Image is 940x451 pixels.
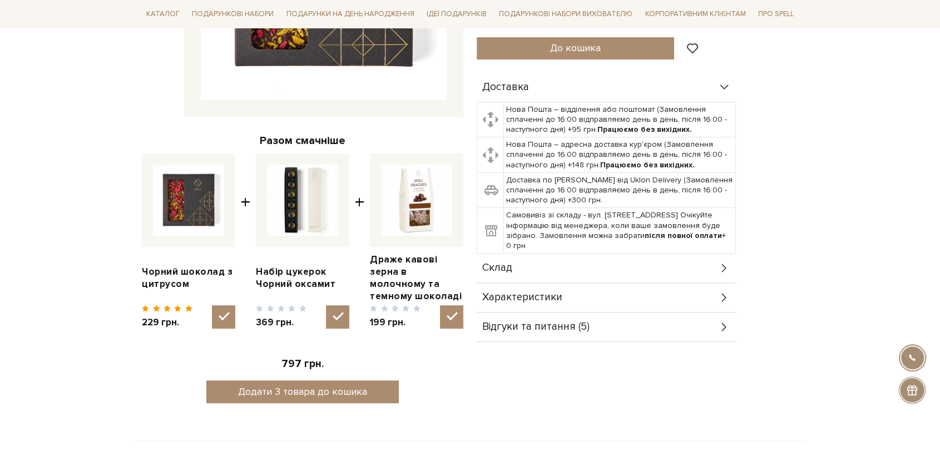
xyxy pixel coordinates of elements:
a: Корпоративним клієнтам [641,4,750,23]
a: Подарункові набори вихователю [494,4,637,23]
a: Каталог [142,6,184,23]
td: Нова Пошта – адресна доставка кур'єром (Замовлення сплаченні до 16:00 відправляємо день в день, п... [504,137,736,173]
img: Набір цукерок Чорний оксамит [267,165,338,236]
span: 199 грн. [370,316,420,329]
span: Характеристики [482,293,562,303]
b: після повної оплати [645,231,722,240]
a: Подарунки на День народження [282,6,419,23]
b: Працюємо без вихідних. [597,125,692,134]
img: Драже кавові зерна в молочному та темному шоколаді [381,165,452,236]
span: До кошика [550,42,601,54]
button: До кошика [477,37,674,60]
span: 797 грн. [281,358,324,370]
a: Драже кавові зерна в молочному та темному шоколаді [370,254,463,303]
span: Відгуки та питання (5) [482,322,590,332]
span: + [241,153,250,329]
td: Нова Пошта – відділення або поштомат (Замовлення сплаченні до 16:00 відправляємо день в день, піс... [504,102,736,137]
button: Додати 3 товара до кошика [206,380,399,403]
img: Чорний шоколад з цитрусом [153,165,224,236]
b: Працюємо без вихідних. [600,160,695,170]
span: + [355,153,364,329]
a: Набір цукерок Чорний оксамит [256,266,349,290]
span: 369 грн. [256,316,306,329]
td: Самовивіз зі складу - вул. [STREET_ADDRESS] Очікуйте інформацію від менеджера, коли ваше замовлен... [504,208,736,254]
a: Ідеї подарунків [422,6,491,23]
span: Склад [482,263,512,273]
div: Разом смачніше [142,133,463,148]
td: Доставка по [PERSON_NAME] від Uklon Delivery (Замовлення сплаченні до 16:00 відправляємо день в д... [504,172,736,208]
a: Подарункові набори [187,6,278,23]
span: 229 грн. [142,316,192,329]
a: Чорний шоколад з цитрусом [142,266,235,290]
a: Про Spell [754,6,798,23]
span: Доставка [482,82,529,92]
